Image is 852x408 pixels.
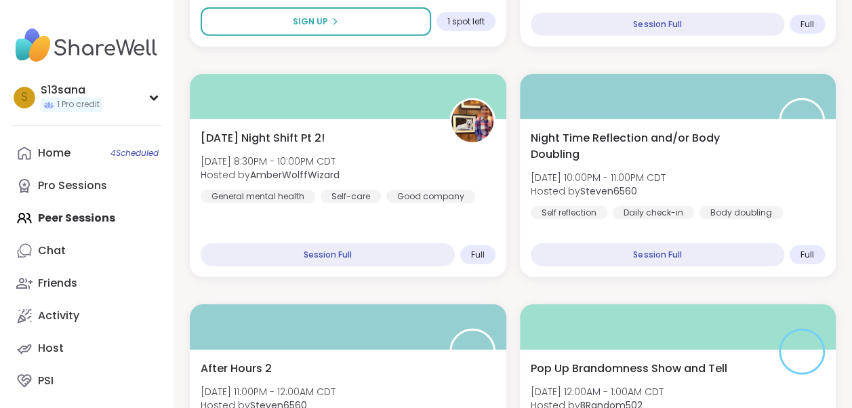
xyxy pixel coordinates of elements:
[293,16,328,28] span: Sign Up
[11,365,162,397] a: PSI
[38,276,77,291] div: Friends
[531,385,664,399] span: [DATE] 12:00AM - 1:00AM CDT
[531,206,607,220] div: Self reflection
[471,249,485,260] span: Full
[201,130,325,146] span: [DATE] Night Shift Pt 2!
[201,361,272,377] span: After Hours 2
[11,169,162,202] a: Pro Sessions
[800,19,814,30] span: Full
[38,146,70,161] div: Home
[11,300,162,332] a: Activity
[201,385,336,399] span: [DATE] 11:00PM - 12:00AM CDT
[38,178,107,193] div: Pro Sessions
[531,130,765,163] span: Night Time Reflection and/or Body Doubling
[11,137,162,169] a: Home4Scheduled
[57,99,100,110] span: 1 Pro credit
[531,171,666,184] span: [DATE] 10:00PM - 11:00PM CDT
[11,332,162,365] a: Host
[800,249,814,260] span: Full
[781,331,823,373] img: BRandom502
[201,168,340,182] span: Hosted by
[201,155,340,168] span: [DATE] 8:30PM - 10:00PM CDT
[531,361,727,377] span: Pop Up Brandomness Show and Tell
[447,16,485,27] span: 1 spot left
[11,22,162,69] img: ShareWell Nav Logo
[21,89,28,106] span: S
[201,190,315,203] div: General mental health
[531,243,785,266] div: Session Full
[11,267,162,300] a: Friends
[250,168,340,182] b: AmberWolffWizard
[531,13,785,36] div: Session Full
[38,341,64,356] div: Host
[201,7,431,36] button: Sign Up
[531,184,666,198] span: Hosted by
[41,83,102,98] div: S13sana
[613,206,694,220] div: Daily check-in
[11,234,162,267] a: Chat
[580,184,637,198] b: Steven6560
[38,373,54,388] div: PSI
[38,243,66,258] div: Chat
[38,308,79,323] div: Activity
[321,190,381,203] div: Self-care
[451,331,493,373] img: Steven6560
[781,100,823,142] img: Steven6560
[110,148,159,159] span: 4 Scheduled
[386,190,475,203] div: Good company
[201,243,455,266] div: Session Full
[451,100,493,142] img: AmberWolffWizard
[699,206,783,220] div: Body doubling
